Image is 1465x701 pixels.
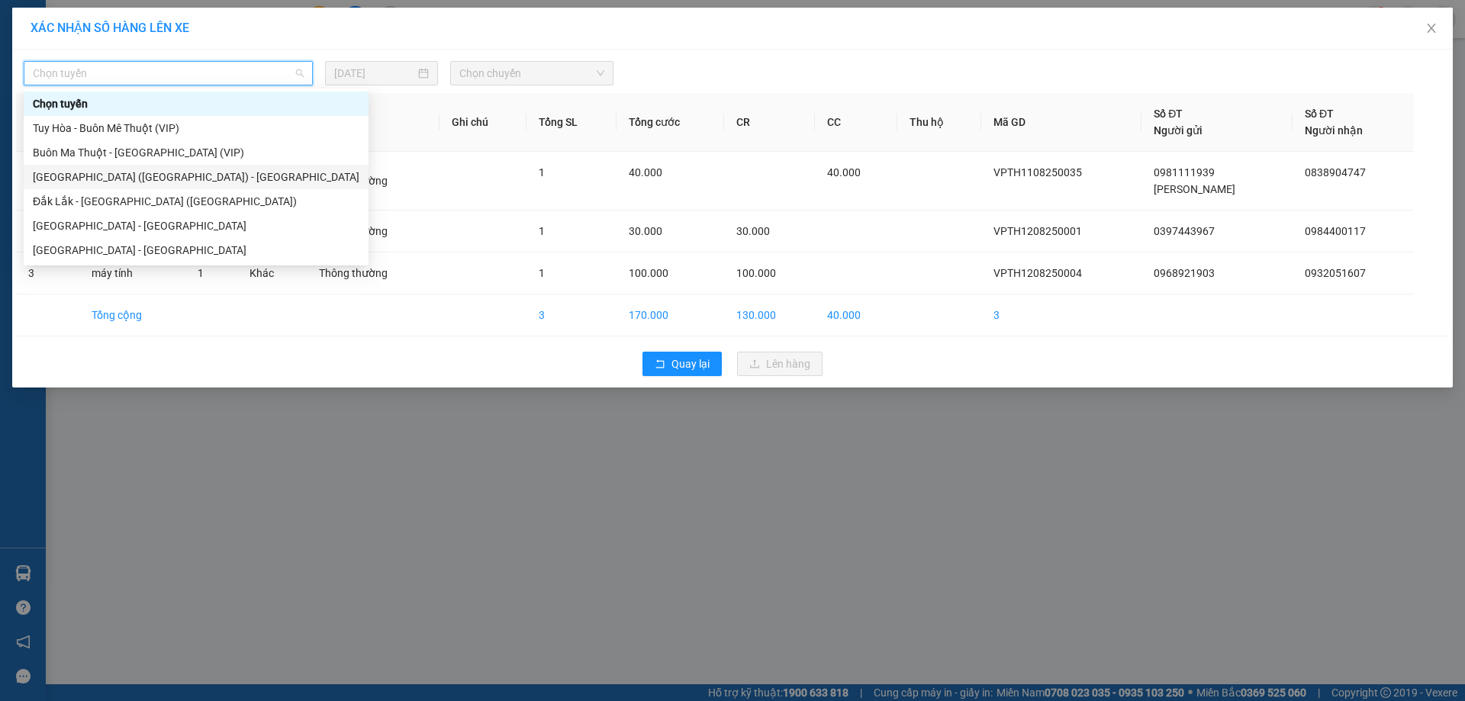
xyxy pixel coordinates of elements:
[24,238,369,262] div: Đắk Lắk - Phú Yên
[1305,225,1366,237] span: 0984400117
[993,267,1082,279] span: VPTH1208250004
[237,252,307,294] td: Khác
[16,93,79,152] th: STT
[24,116,369,140] div: Tuy Hòa - Buôn Mê Thuột (VIP)
[815,294,897,336] td: 40.000
[897,93,981,152] th: Thu hộ
[1305,166,1366,178] span: 0838904747
[526,294,617,336] td: 3
[33,169,359,185] div: [GEOGRAPHIC_DATA] ([GEOGRAPHIC_DATA]) - [GEOGRAPHIC_DATA]
[24,189,369,214] div: Đắk Lắk - Phú Yên (SC)
[993,166,1082,178] span: VPTH1108250035
[642,352,722,376] button: rollbackQuay lại
[79,252,185,294] td: máy tính
[459,62,604,85] span: Chọn chuyến
[629,166,662,178] span: 40.000
[981,93,1142,152] th: Mã GD
[94,25,202,41] span: 07:16:42 [DATE]
[1154,166,1215,178] span: 0981111939
[539,225,545,237] span: 1
[981,294,1142,336] td: 3
[724,294,816,336] td: 130.000
[1305,108,1334,120] span: Số ĐT
[334,65,415,82] input: 12/08/2025
[539,267,545,279] span: 1
[629,225,662,237] span: 30.000
[1425,22,1438,34] span: close
[24,214,369,238] div: Phú Yên - Đắk Lắk
[1154,183,1235,195] span: [PERSON_NAME]
[736,267,776,279] span: 100.000
[671,355,710,372] span: Quay lại
[736,225,770,237] span: 30.000
[724,93,816,152] th: CR
[33,144,359,161] div: Buôn Ma Thuột - [GEOGRAPHIC_DATA] (VIP)
[33,217,359,234] div: [GEOGRAPHIC_DATA] - [GEOGRAPHIC_DATA]
[307,93,439,152] th: Loại hàng
[307,252,439,294] td: Thông thường
[1154,108,1183,120] span: Số ĐT
[993,225,1082,237] span: VPTH1208250001
[24,165,369,189] div: Phú Yên (SC) - Đắk Lắk
[617,294,724,336] td: 170.000
[1154,225,1215,237] span: 0397443967
[737,352,823,376] button: uploadLên hàng
[18,25,484,41] span: Thời gian : - Nhân viên nhận hàng :
[79,294,185,336] td: Tổng cộng
[1305,124,1363,137] span: Người nhận
[33,120,359,137] div: Tuy Hòa - Buôn Mê Thuột (VIP)
[33,242,359,259] div: [GEOGRAPHIC_DATA] - [GEOGRAPHIC_DATA]
[655,359,665,371] span: rollback
[33,62,304,85] span: Chọn tuyến
[1154,124,1203,137] span: Người gửi
[33,95,359,112] div: Chọn tuyến
[24,92,369,116] div: Chọn tuyến
[307,152,439,211] td: Thông thường
[1410,8,1453,50] button: Close
[827,166,861,178] span: 40.000
[24,140,369,165] div: Buôn Ma Thuột - Tuy Hòa (VIP)
[16,252,79,294] td: 3
[31,21,189,35] span: XÁC NHẬN SỐ HÀNG LÊN XE
[629,267,668,279] span: 100.000
[439,93,526,152] th: Ghi chú
[539,166,545,178] span: 1
[198,267,204,279] span: 1
[526,93,617,152] th: Tổng SL
[307,211,439,252] td: Thông thường
[1305,267,1366,279] span: 0932051607
[16,152,79,211] td: 1
[617,93,724,152] th: Tổng cước
[1154,267,1215,279] span: 0968921903
[16,211,79,252] td: 2
[33,193,359,210] div: Đắk Lắk - [GEOGRAPHIC_DATA] ([GEOGRAPHIC_DATA])
[815,93,897,152] th: CC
